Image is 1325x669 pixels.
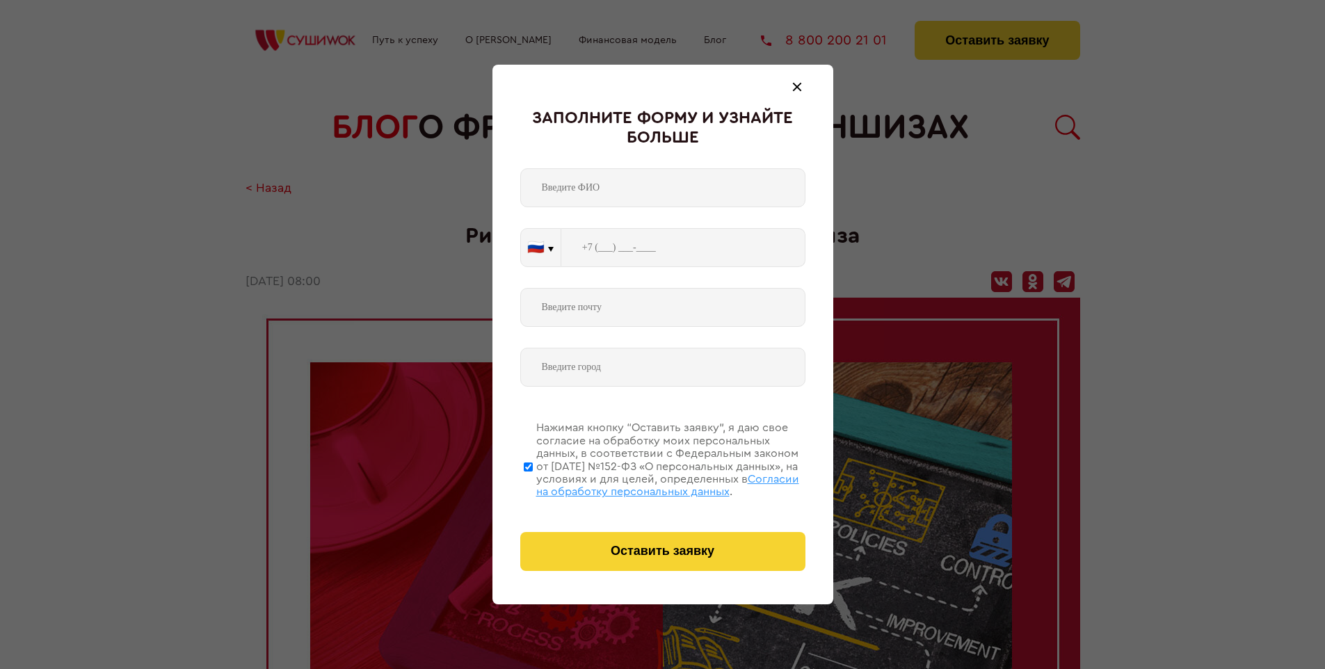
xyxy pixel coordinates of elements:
input: Введите ФИО [520,168,805,207]
span: Согласии на обработку персональных данных [536,474,799,497]
div: Нажимая кнопку “Оставить заявку”, я даю свое согласие на обработку моих персональных данных, в со... [536,421,805,498]
button: 🇷🇺 [521,229,561,266]
button: Оставить заявку [520,532,805,571]
input: Введите город [520,348,805,387]
input: +7 (___) ___-____ [561,228,805,267]
div: Заполните форму и узнайте больше [520,109,805,147]
input: Введите почту [520,288,805,327]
